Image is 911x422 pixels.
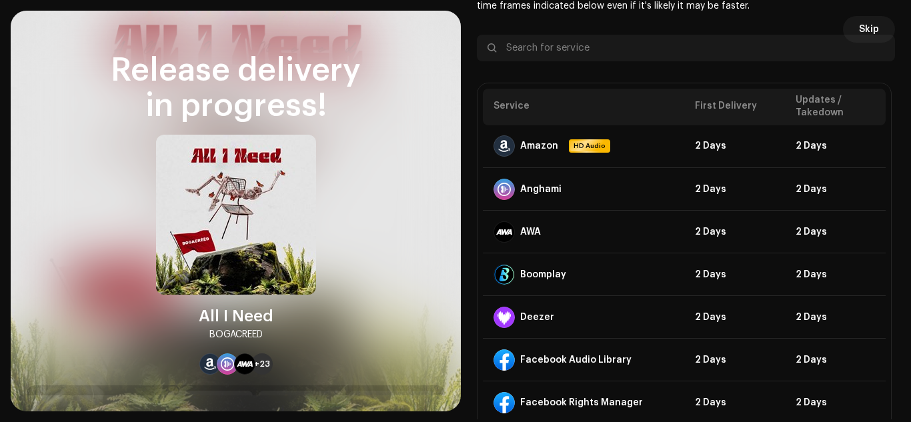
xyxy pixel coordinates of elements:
td: 2 Days [785,211,886,253]
div: Release delivery in progress! [27,53,445,124]
div: Boomplay [520,269,566,280]
button: Skip [843,16,895,43]
div: All I Need [199,305,273,327]
td: 2 Days [684,339,785,381]
span: +23 [254,359,270,369]
th: Updates / Takedown [785,89,886,125]
div: Facebook Rights Manager [520,397,643,408]
td: 2 Days [684,296,785,339]
span: Skip [859,16,879,43]
td: 2 Days [684,253,785,296]
div: Anghami [520,184,562,195]
td: 2 Days [785,253,886,296]
td: 2 Days [684,211,785,253]
td: 2 Days [785,339,886,381]
td: 2 Days [785,168,886,211]
div: Deezer [520,312,554,323]
td: 2 Days [785,125,886,168]
div: Facebook Audio Library [520,355,632,365]
td: 2 Days [684,168,785,211]
span: HD Audio [570,141,609,151]
td: 2 Days [684,125,785,168]
div: BOGACREED [209,327,263,343]
div: Amazon [520,141,558,151]
td: 2 Days [785,296,886,339]
th: First Delivery [684,89,785,125]
input: Search for service [477,35,895,61]
img: ed37eac2-9bea-4e97-b64f-c1705957c029 [156,135,316,295]
div: AWA [520,227,541,237]
th: Service [483,89,684,125]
